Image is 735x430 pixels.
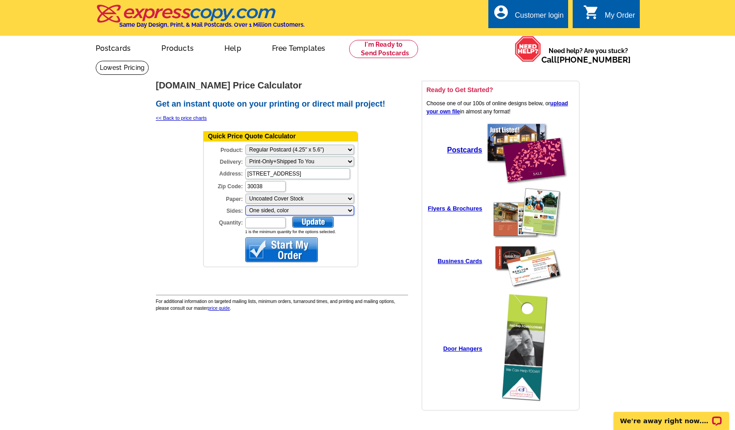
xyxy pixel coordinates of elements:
img: create a business card [491,242,563,289]
span: Call [541,55,631,64]
img: create a door hanger [501,293,553,404]
a: create a business card online [488,286,565,293]
div: 1 is the minimum quantity for the options selected. [245,229,358,235]
a: << Back to price charts [156,115,207,121]
h1: [DOMAIN_NAME] Price Calculator [156,81,408,90]
h4: Same Day Design, Print, & Mail Postcards. Over 1 Million Customers. [119,21,305,28]
img: create a flyer [493,188,561,238]
img: create a postcard [486,122,568,186]
h2: Get an instant quote on your printing or direct mail project! [156,99,408,109]
label: Zip Code: [204,180,244,191]
a: Help [210,37,256,58]
a: Same Day Design, Print, & Mail Postcards. Over 1 Million Customers. [96,11,305,28]
a: shopping_cart My Order [583,10,635,21]
label: Delivery: [204,156,244,166]
i: account_circle [493,4,509,20]
a: Products [147,37,208,58]
div: Quick Price Quote Calculator [204,132,358,142]
a: account_circle Customer login [493,10,564,21]
label: Product: [204,144,244,154]
a: Flyers & Brochures [428,205,482,212]
a: Door Hangers [443,346,482,352]
strong: Door Hangers [443,345,482,352]
a: price guide [208,306,230,311]
img: help [515,36,541,62]
label: Address: [204,167,244,178]
a: create a door hanger online [499,399,555,406]
label: Sides: [204,205,244,215]
a: Postcards [81,37,146,58]
a: create a flyer online [491,233,563,239]
strong: Postcards [447,146,482,154]
div: My Order [605,11,635,24]
span: For additional information on targeted mailing lists, minimum orders, turnaround times, and print... [156,299,395,311]
a: upload your own file [427,100,568,115]
label: Paper: [204,193,244,203]
h3: Ready to Get Started? [427,86,574,94]
a: [PHONE_NUMBER] [557,55,631,64]
i: shopping_cart [583,4,599,20]
label: Quantity: [204,216,244,227]
a: create a postcard online [484,181,570,187]
p: Choose one of our 100s of online designs below, or in almost any format! [427,99,574,116]
iframe: LiveChat chat widget [608,401,735,430]
a: Business Cards [438,258,482,264]
a: Postcards [447,147,482,154]
div: Customer login [515,11,564,24]
span: Need help? Are you stuck? [541,46,635,64]
a: Free Templates [258,37,340,58]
